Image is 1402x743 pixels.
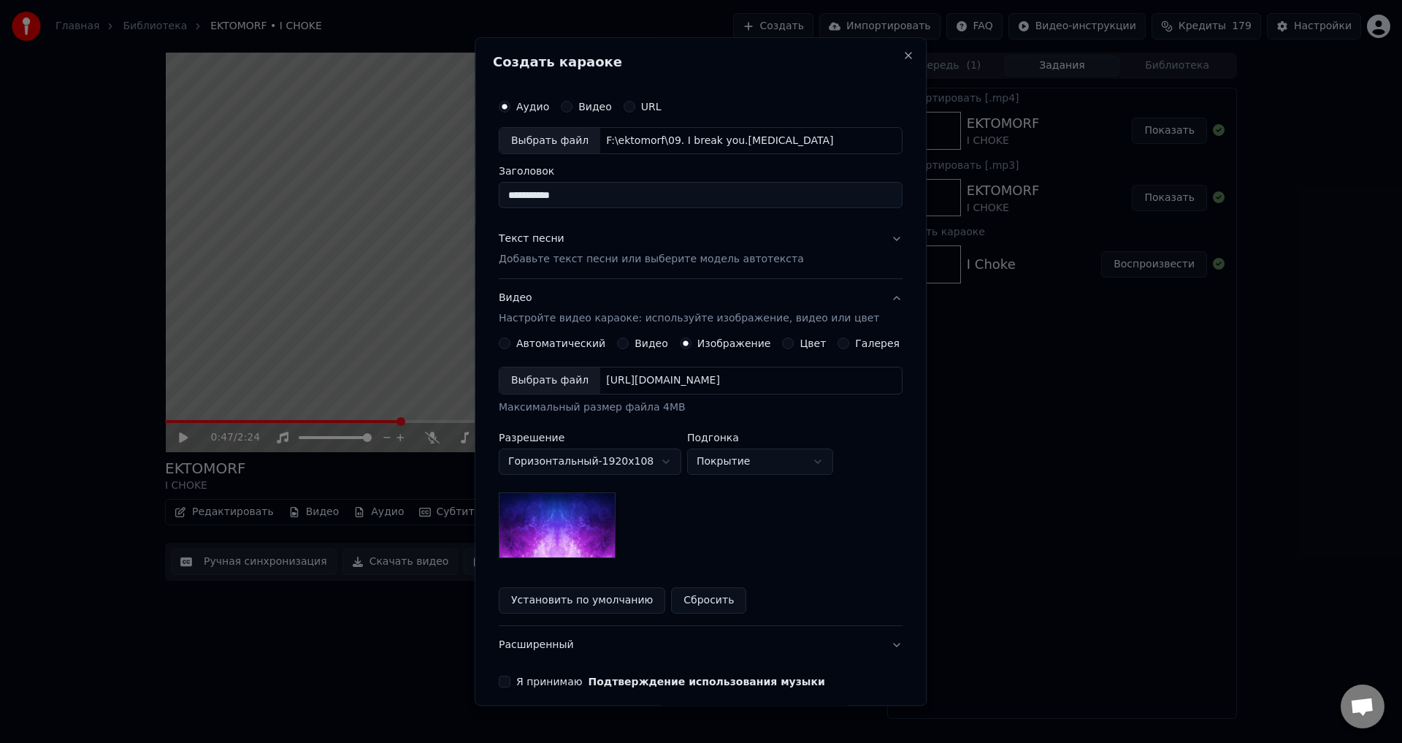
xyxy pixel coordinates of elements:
[635,339,668,349] label: Видео
[499,253,804,267] p: Добавьте текст песни или выберите модель автотекста
[499,401,903,416] div: Максимальный размер файла 4MB
[499,167,903,177] label: Заголовок
[516,102,549,112] label: Аудио
[589,677,825,687] button: Я принимаю
[499,292,879,327] div: Видео
[499,588,665,614] button: Установить по умолчанию
[672,588,747,614] button: Сбросить
[499,368,600,395] div: Выбрать файл
[499,312,879,327] p: Настройте видео караоке: используйте изображение, видео или цвет
[499,221,903,279] button: Текст песниДобавьте текст песни или выберите модель автотекста
[499,280,903,338] button: ВидеоНастройте видео караоке: используйте изображение, видео или цвет
[800,339,827,349] label: Цвет
[687,433,833,443] label: Подгонка
[499,627,903,665] button: Расширенный
[499,232,564,247] div: Текст песни
[493,56,908,69] h2: Создать караоке
[499,433,681,443] label: Разрешение
[697,339,771,349] label: Изображение
[499,128,600,154] div: Выбрать файл
[600,374,726,389] div: [URL][DOMAIN_NAME]
[641,102,662,112] label: URL
[516,677,825,687] label: Я принимаю
[856,339,900,349] label: Галерея
[516,339,605,349] label: Автоматический
[600,134,839,148] div: F:\ektomorf\09. I break you.[MEDICAL_DATA]
[499,338,903,626] div: ВидеоНастройте видео караоке: используйте изображение, видео или цвет
[578,102,612,112] label: Видео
